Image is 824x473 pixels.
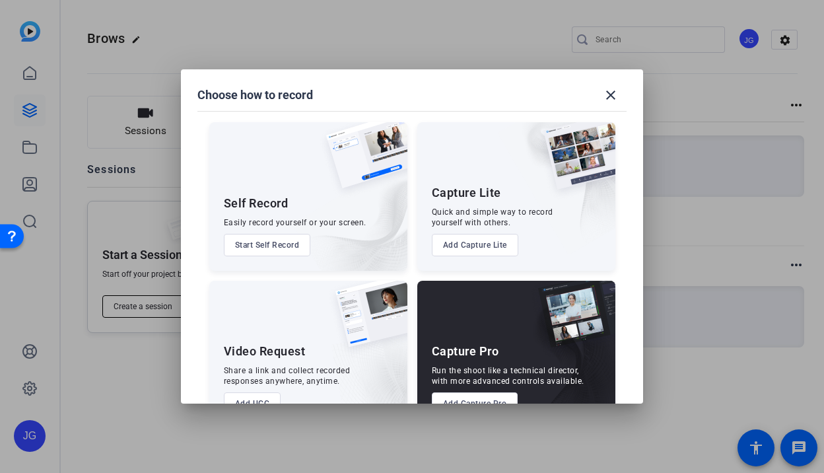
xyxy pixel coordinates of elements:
[518,297,615,429] img: embarkstudio-capture-pro.png
[533,122,615,203] img: capture-lite.png
[224,344,306,359] div: Video Request
[432,185,501,201] div: Capture Lite
[432,207,553,228] div: Quick and simple way to record yourself with others.
[331,322,407,429] img: embarkstudio-ugc-content.png
[432,234,518,256] button: Add Capture Lite
[528,281,615,361] img: capture-pro.png
[224,217,366,228] div: Easily record yourself or your screen.
[432,365,584,386] div: Run the shoot like a technical director, with more advanced controls available.
[224,392,281,415] button: Add UGC
[224,196,289,211] div: Self Record
[432,344,499,359] div: Capture Pro
[197,87,313,103] h1: Choose how to record
[432,392,518,415] button: Add Capture Pro
[497,122,615,254] img: embarkstudio-capture-lite.png
[603,87,619,103] mat-icon: close
[224,234,311,256] button: Start Self Record
[316,122,407,201] img: self-record.png
[326,281,407,361] img: ugc-content.png
[224,365,351,386] div: Share a link and collect recorded responses anywhere, anytime.
[292,151,407,271] img: embarkstudio-self-record.png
